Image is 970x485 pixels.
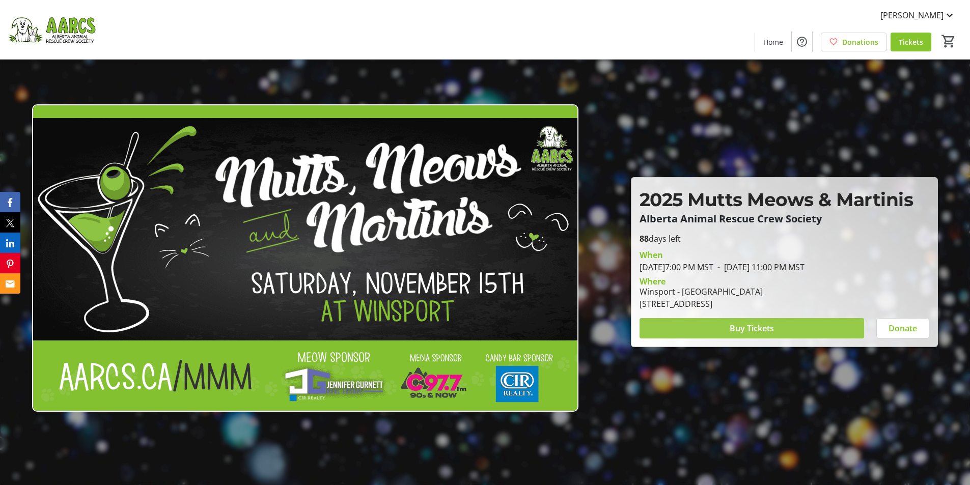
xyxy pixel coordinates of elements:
p: days left [640,233,929,245]
span: Buy Tickets [730,322,774,334]
a: Donations [821,33,886,51]
button: [PERSON_NAME] [872,7,964,23]
span: Donations [842,37,878,47]
img: Campaign CTA Media Photo [32,104,578,412]
button: Buy Tickets [640,318,864,338]
div: Winsport - [GEOGRAPHIC_DATA] [640,286,763,298]
div: When [640,249,663,261]
span: Home [763,37,783,47]
button: Help [792,32,812,52]
span: [PERSON_NAME] [880,9,944,21]
span: 2025 Mutts Meows & Martinis [640,188,913,211]
a: Home [755,33,791,51]
span: - [713,262,724,273]
span: [DATE] 11:00 PM MST [713,262,805,273]
p: Alberta Animal Rescue Crew Society [640,213,929,224]
div: Where [640,277,666,286]
button: Donate [876,318,929,338]
img: Alberta Animal Rescue Crew Society's Logo [6,4,97,55]
span: Tickets [899,37,923,47]
div: [STREET_ADDRESS] [640,298,763,310]
span: Donate [889,322,917,334]
span: 88 [640,233,649,244]
span: [DATE] 7:00 PM MST [640,262,713,273]
a: Tickets [891,33,931,51]
button: Cart [939,32,958,50]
